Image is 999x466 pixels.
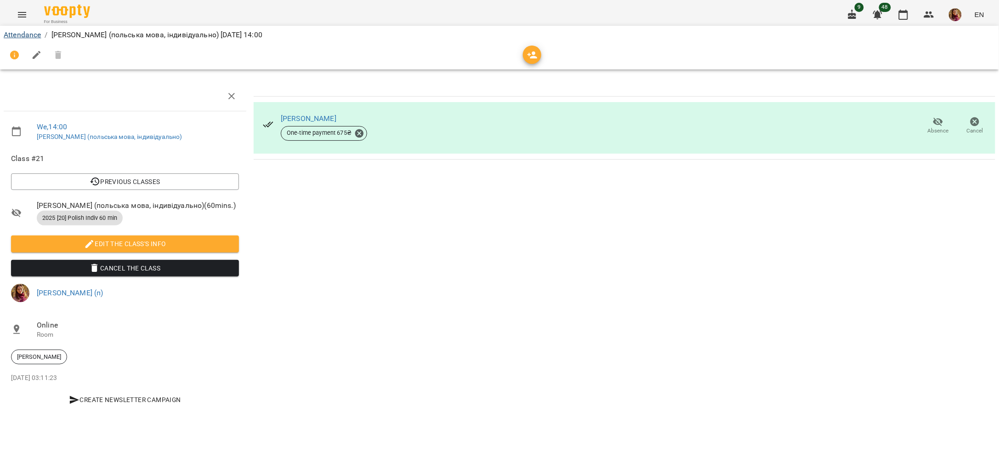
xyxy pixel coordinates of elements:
[281,126,367,141] div: One-time payment 675₴
[11,284,29,302] img: 4fb94bb6ae1e002b961ceeb1b4285021.JPG
[11,260,239,276] button: Cancel the class
[18,176,232,187] span: Previous Classes
[975,10,984,19] span: EN
[4,30,41,39] a: Attendance
[37,122,67,131] a: We , 14:00
[37,330,239,339] p: Room
[855,3,864,12] span: 9
[11,350,67,364] div: [PERSON_NAME]
[11,173,239,190] button: Previous Classes
[15,394,235,405] span: Create Newsletter Campaign
[37,214,123,222] span: 2025 [20] Polish Indiv 60 min
[879,3,891,12] span: 48
[11,391,239,408] button: Create Newsletter Campaign
[37,133,182,140] a: [PERSON_NAME] (польська мова, індивідуально)
[18,238,232,249] span: Edit the class's Info
[928,127,949,135] span: Absence
[44,19,90,25] span: For Business
[11,353,67,361] span: [PERSON_NAME]
[967,127,983,135] span: Cancel
[957,113,993,139] button: Cancel
[949,8,962,21] img: 4fb94bb6ae1e002b961ceeb1b4285021.JPG
[44,5,90,18] img: Voopty Logo
[45,29,47,40] li: /
[920,113,957,139] button: Absence
[18,263,232,274] span: Cancel the class
[11,236,239,252] button: Edit the class's Info
[51,29,262,40] p: [PERSON_NAME] (польська мова, індивідуально) [DATE] 14:00
[971,6,988,23] button: EN
[281,129,357,137] span: One-time payment 675 ₴
[11,4,33,26] button: Menu
[37,200,239,211] span: [PERSON_NAME] (польська мова, індивідуально) ( 60 mins. )
[11,374,239,383] p: [DATE] 03:11:23
[37,288,103,297] a: [PERSON_NAME] (п)
[281,114,336,123] a: [PERSON_NAME]
[4,29,995,40] nav: breadcrumb
[37,320,239,331] span: Online
[11,153,239,164] span: Class #21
